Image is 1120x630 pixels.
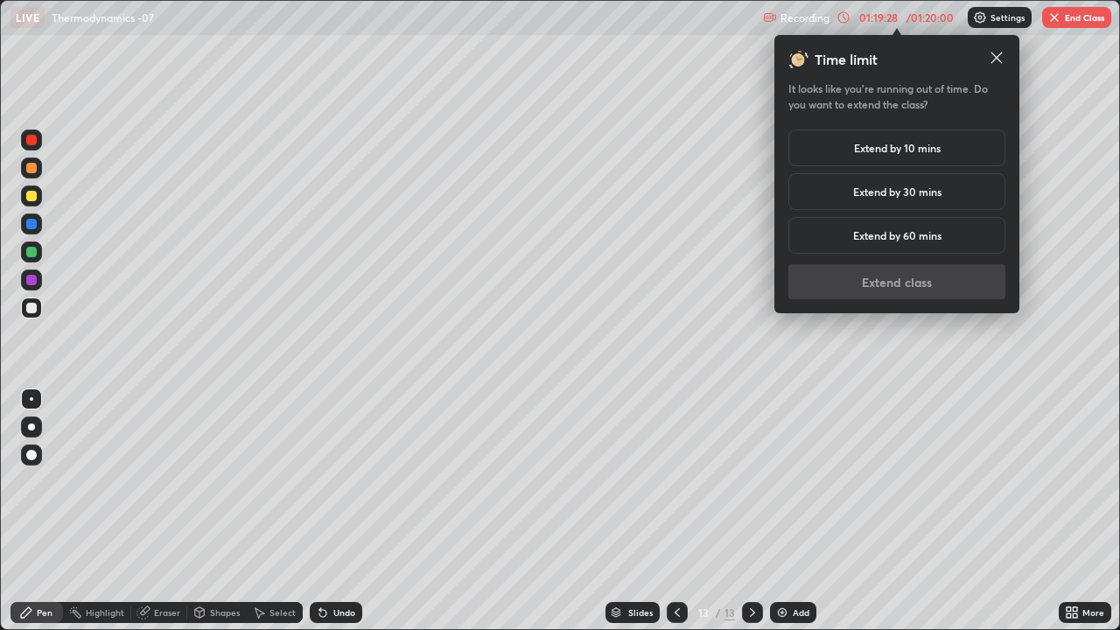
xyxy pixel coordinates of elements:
p: Settings [990,13,1025,22]
h3: Time limit [815,49,878,70]
div: Add [793,608,809,617]
img: end-class-cross [1047,10,1061,24]
div: Undo [333,608,355,617]
div: Slides [628,608,653,617]
h5: Extend by 10 mins [854,140,941,156]
p: LIVE [16,10,39,24]
h5: Extend by 60 mins [853,227,941,243]
button: End Class [1042,7,1111,28]
div: 13 [724,605,735,620]
div: 13 [695,607,712,618]
img: add-slide-button [775,605,789,619]
div: / 01:20:00 [903,12,957,23]
img: class-settings-icons [973,10,987,24]
p: Recording [780,11,829,24]
div: Select [269,608,296,617]
img: recording.375f2c34.svg [763,10,777,24]
h5: Extend by 30 mins [853,184,941,199]
div: / [716,607,721,618]
h5: It looks like you’re running out of time. Do you want to extend the class? [788,80,1005,112]
div: Shapes [210,608,240,617]
p: Thermodynamics -07 [52,10,154,24]
div: More [1082,608,1104,617]
div: Highlight [86,608,124,617]
div: Pen [37,608,52,617]
div: Eraser [154,608,180,617]
div: 01:19:28 [854,12,903,23]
